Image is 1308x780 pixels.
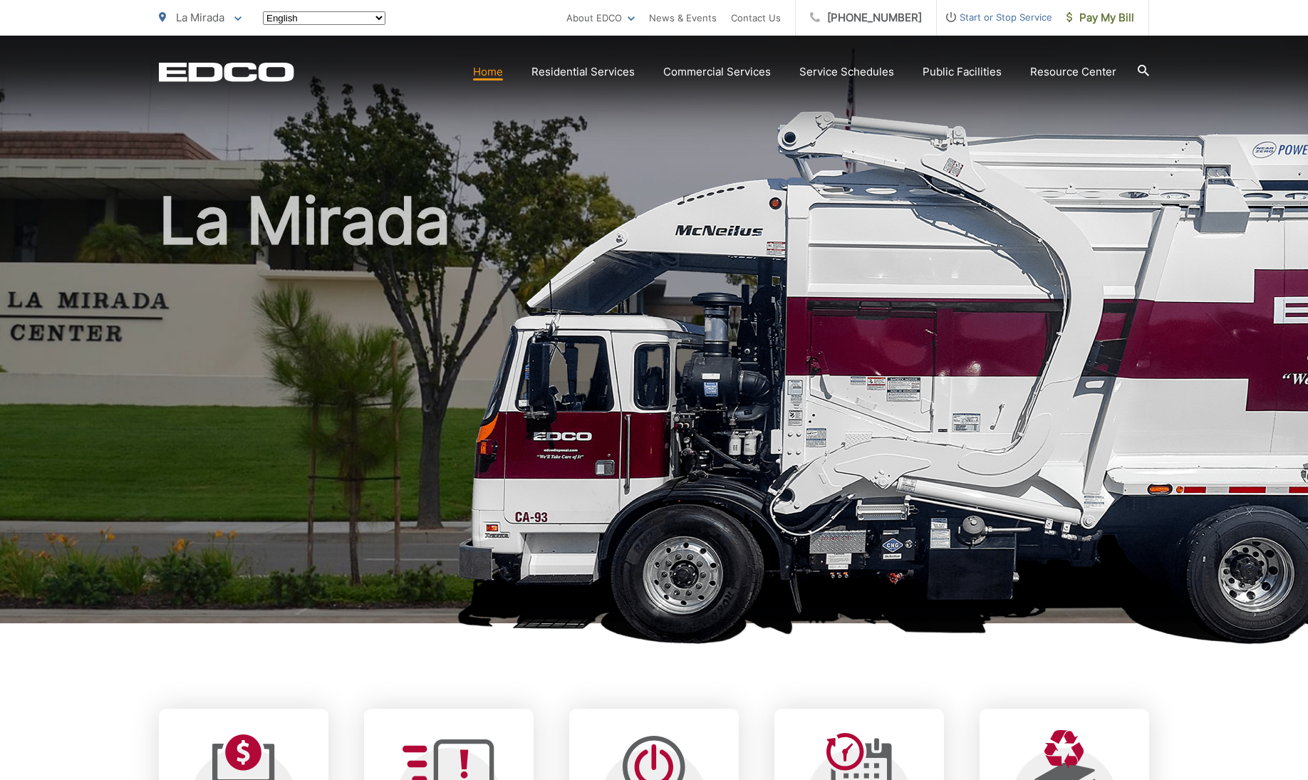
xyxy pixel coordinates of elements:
a: News & Events [649,9,717,26]
span: Pay My Bill [1066,9,1134,26]
a: Service Schedules [799,63,894,80]
a: About EDCO [566,9,635,26]
a: EDCD logo. Return to the homepage. [159,62,294,82]
a: Residential Services [531,63,635,80]
a: Contact Us [731,9,781,26]
select: Select a language [263,11,385,25]
a: Home [473,63,503,80]
span: La Mirada [176,11,224,24]
a: Resource Center [1030,63,1116,80]
h1: La Mirada [159,185,1149,636]
a: Public Facilities [923,63,1002,80]
a: Commercial Services [663,63,771,80]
